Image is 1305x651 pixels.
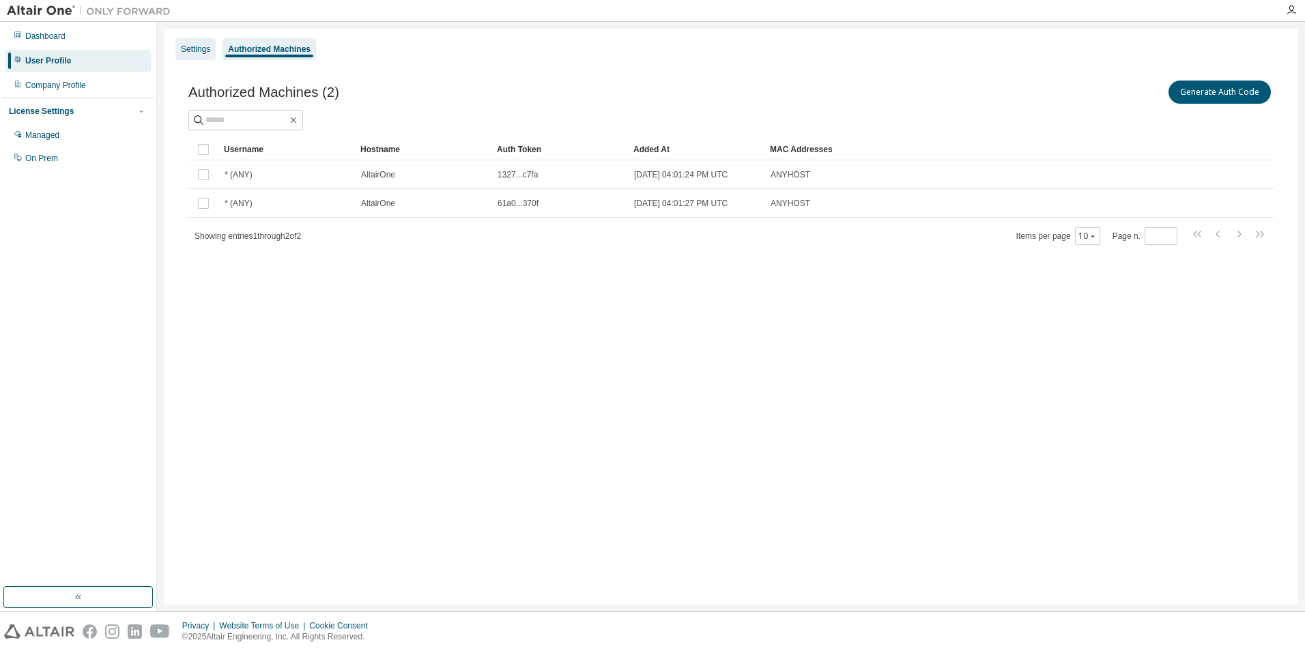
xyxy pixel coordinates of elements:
div: Privacy [182,620,219,631]
img: Altair One [7,4,177,18]
div: Authorized Machines [228,44,311,55]
div: MAC Addresses [770,139,1130,160]
p: © 2025 Altair Engineering, Inc. All Rights Reserved. [182,631,376,643]
div: Settings [181,44,210,55]
img: facebook.svg [83,624,97,639]
span: ANYHOST [771,198,810,209]
span: * (ANY) [225,169,253,180]
div: Cookie Consent [309,620,375,631]
div: License Settings [9,106,74,117]
div: Hostname [360,139,486,160]
div: On Prem [25,153,58,164]
div: User Profile [25,55,71,66]
span: Page n. [1113,227,1177,245]
img: youtube.svg [150,624,170,639]
div: Managed [25,130,59,141]
span: AltairOne [361,169,395,180]
span: 1327...c7fa [498,169,538,180]
span: Items per page [1016,227,1100,245]
span: * (ANY) [225,198,253,209]
span: 61a0...370f [498,198,539,209]
div: Auth Token [497,139,622,160]
span: ANYHOST [771,169,810,180]
div: Added At [633,139,759,160]
img: altair_logo.svg [4,624,74,639]
span: Showing entries 1 through 2 of 2 [195,231,301,241]
span: AltairOne [361,198,395,209]
button: Generate Auth Code [1168,81,1271,104]
button: 10 [1078,231,1097,242]
span: [DATE] 04:01:24 PM UTC [634,169,728,180]
span: Authorized Machines (2) [188,85,339,100]
img: linkedin.svg [128,624,142,639]
span: [DATE] 04:01:27 PM UTC [634,198,728,209]
div: Company Profile [25,80,86,91]
div: Website Terms of Use [219,620,309,631]
div: Username [224,139,349,160]
img: instagram.svg [105,624,119,639]
div: Dashboard [25,31,66,42]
